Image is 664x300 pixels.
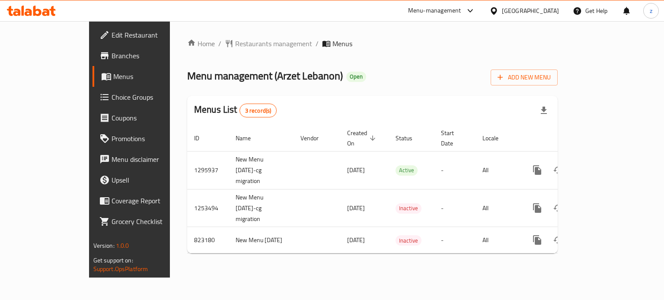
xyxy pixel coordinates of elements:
[194,133,211,143] span: ID
[93,107,200,128] a: Coupons
[441,128,465,148] span: Start Date
[93,87,200,107] a: Choice Groups
[527,198,548,218] button: more
[112,216,193,227] span: Grocery Checklist
[396,165,418,175] span: Active
[347,202,365,214] span: [DATE]
[93,25,200,45] a: Edit Restaurant
[187,66,343,85] span: Menu management ( Arzet Lebanon )
[113,71,193,82] span: Menus
[300,133,330,143] span: Vendor
[93,263,148,275] a: Support.OpsPlatform
[347,128,378,148] span: Created On
[316,38,319,49] li: /
[187,38,558,49] nav: breadcrumb
[225,38,312,49] a: Restaurants management
[93,240,115,251] span: Version:
[491,69,558,85] button: Add New Menu
[194,103,277,117] h2: Menus List
[548,160,568,180] button: Change Status
[650,6,652,16] span: z
[548,198,568,218] button: Change Status
[116,240,129,251] span: 1.0.0
[520,125,617,152] th: Actions
[408,6,461,16] div: Menu-management
[434,151,476,189] td: -
[396,203,421,213] span: Inactive
[112,175,193,185] span: Upsell
[527,230,548,250] button: more
[187,125,617,254] table: enhanced table
[396,165,418,176] div: Active
[229,227,294,253] td: New Menu [DATE]
[229,151,294,189] td: New Menu [DATE]-cg migration
[112,154,193,164] span: Menu disclaimer
[239,104,277,117] div: Total records count
[93,190,200,211] a: Coverage Report
[396,133,424,143] span: Status
[434,189,476,227] td: -
[93,211,200,232] a: Grocery Checklist
[240,107,277,115] span: 3 record(s)
[112,196,193,206] span: Coverage Report
[112,51,193,61] span: Branches
[112,133,193,144] span: Promotions
[112,30,193,40] span: Edit Restaurant
[93,128,200,149] a: Promotions
[332,38,352,49] span: Menus
[548,230,568,250] button: Change Status
[93,149,200,170] a: Menu disclaimer
[346,72,366,82] div: Open
[93,45,200,66] a: Branches
[93,255,133,266] span: Get support on:
[187,189,229,227] td: 1253494
[112,92,193,102] span: Choice Groups
[236,133,262,143] span: Name
[235,38,312,49] span: Restaurants management
[187,38,215,49] a: Home
[187,227,229,253] td: 823180
[482,133,510,143] span: Locale
[476,151,520,189] td: All
[347,234,365,246] span: [DATE]
[187,151,229,189] td: 1295937
[93,66,200,87] a: Menus
[93,170,200,190] a: Upsell
[476,189,520,227] td: All
[533,100,554,121] div: Export file
[527,160,548,180] button: more
[502,6,559,16] div: [GEOGRAPHIC_DATA]
[476,227,520,253] td: All
[229,189,294,227] td: New Menu [DATE]-cg migration
[396,236,421,246] span: Inactive
[434,227,476,253] td: -
[112,113,193,123] span: Coupons
[218,38,221,49] li: /
[498,72,551,83] span: Add New Menu
[347,164,365,176] span: [DATE]
[346,73,366,80] span: Open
